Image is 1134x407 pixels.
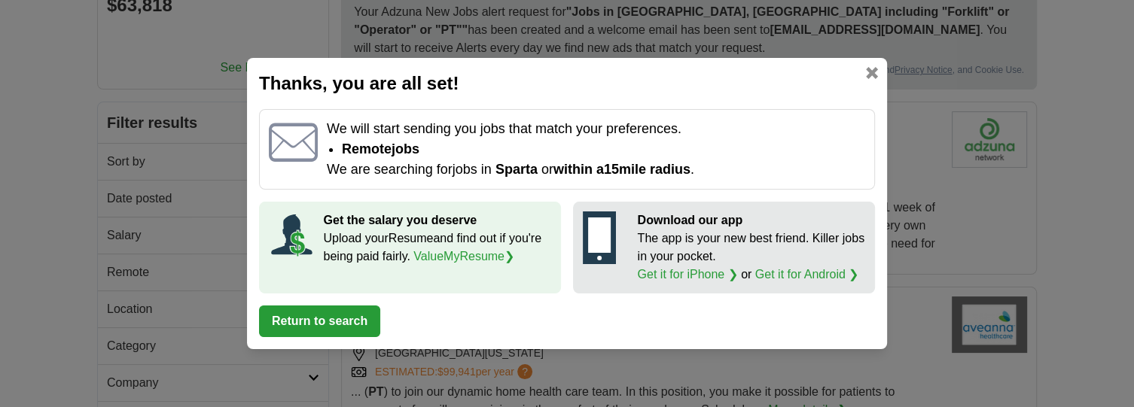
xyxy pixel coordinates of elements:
p: Upload your Resume and find out if you're being paid fairly. [324,229,552,266]
span: within a 15 mile radius [553,162,690,177]
a: Get it for Android ❯ [755,268,859,281]
span: Sparta [495,162,538,177]
p: We are searching for jobs in or . [327,159,865,180]
li: Remote jobs [342,139,865,159]
a: ValueMyResume❯ [413,250,514,263]
p: The app is your new best friend. Killer jobs in your pocket. or [638,229,866,284]
p: Get the salary you deserve [324,211,552,229]
button: Return to search [259,305,380,337]
p: We will start sending you jobs that match your preferences. [327,119,865,139]
a: Get it for iPhone ❯ [638,268,738,281]
p: Download our app [638,211,866,229]
h2: Thanks, you are all set! [259,70,875,97]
